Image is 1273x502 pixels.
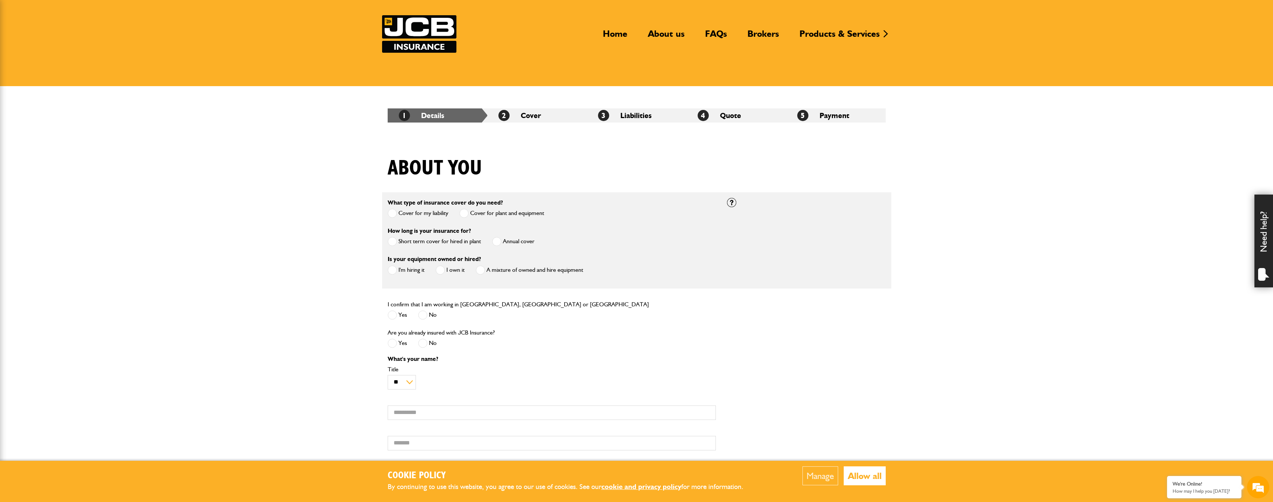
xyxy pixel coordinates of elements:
[742,28,785,45] a: Brokers
[388,156,482,181] h1: About you
[382,15,456,53] img: JCB Insurance Services logo
[388,108,487,123] li: Details
[794,28,885,45] a: Products & Services
[698,110,709,121] span: 4
[476,265,583,275] label: A mixture of owned and hire equipment
[388,256,481,262] label: Is your equipment owned or hired?
[388,330,495,336] label: Are you already insured with JCB Insurance?
[1173,488,1236,494] p: How may I help you today?
[388,228,471,234] label: How long is your insurance for?
[492,237,534,246] label: Annual cover
[388,209,448,218] label: Cover for my liability
[388,470,756,482] h2: Cookie Policy
[699,28,733,45] a: FAQs
[388,237,481,246] label: Short term cover for hired in plant
[601,482,681,491] a: cookie and privacy policy
[388,301,649,307] label: I confirm that I am working in [GEOGRAPHIC_DATA], [GEOGRAPHIC_DATA] or [GEOGRAPHIC_DATA]
[382,15,456,53] a: JCB Insurance Services
[597,28,633,45] a: Home
[388,356,716,362] p: What's your name?
[388,366,716,372] label: Title
[487,108,587,123] li: Cover
[399,110,410,121] span: 1
[797,110,808,121] span: 5
[388,200,503,206] label: What type of insurance cover do you need?
[802,466,838,485] button: Manage
[436,265,465,275] label: I own it
[786,108,886,123] li: Payment
[844,466,886,485] button: Allow all
[459,209,544,218] label: Cover for plant and equipment
[498,110,510,121] span: 2
[1254,195,1273,287] div: Need help?
[598,110,609,121] span: 3
[686,108,786,123] li: Quote
[418,339,437,348] label: No
[388,310,407,320] label: Yes
[388,339,407,348] label: Yes
[388,481,756,493] p: By continuing to use this website, you agree to our use of cookies. See our for more information.
[1173,481,1236,487] div: We're Online!
[587,108,686,123] li: Liabilities
[388,265,424,275] label: I'm hiring it
[418,310,437,320] label: No
[642,28,690,45] a: About us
